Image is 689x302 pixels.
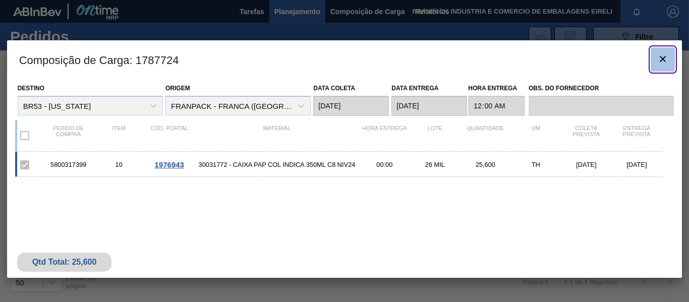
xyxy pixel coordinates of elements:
div: Item [94,125,144,146]
input: dd/mm/yyyy [313,96,389,116]
div: 10 [94,161,144,168]
div: Coleta Prevista [561,125,611,146]
div: Hora Entrega [359,125,410,146]
div: [DATE] [611,161,662,168]
div: 26 MIL [410,161,460,168]
div: Ir para o Pedido [144,160,195,169]
div: UM [510,125,561,146]
div: 00:00 [359,161,410,168]
label: Hora Entrega [468,81,525,96]
div: Cód. Portal [144,125,195,146]
span: 30031772 - CAIXA PAP COL INDICA 350ML C8 NIV24 [195,161,360,168]
div: Quantidade [460,125,510,146]
label: Obs. do Fornecedor [529,81,674,96]
div: TH [510,161,561,168]
h3: Composição de Carga : 1787724 [7,40,682,79]
div: 5800317399 [43,161,94,168]
div: Pedido de compra [43,125,94,146]
div: [DATE] [561,161,611,168]
label: Origem [165,85,190,92]
div: Qtd Total: 25,600 [25,258,104,267]
label: Destino [18,85,44,92]
label: Data coleta [313,85,355,92]
span: 1976943 [154,160,184,169]
div: Entrega Prevista [611,125,662,146]
label: Data Entrega [391,85,438,92]
input: dd/mm/yyyy [391,96,467,116]
div: Material [195,125,360,146]
div: Lote [410,125,460,146]
div: 25,600 [460,161,510,168]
